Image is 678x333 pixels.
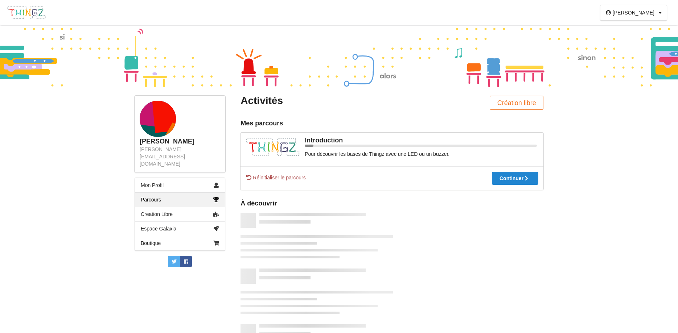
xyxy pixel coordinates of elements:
div: [PERSON_NAME][EMAIL_ADDRESS][DOMAIN_NAME] [140,146,220,167]
div: Continuer [500,176,531,181]
a: Parcours [135,192,225,207]
div: À découvrir [241,199,543,208]
a: Mon Profil [135,178,225,192]
button: Continuer [492,172,538,185]
span: Réinitialiser le parcours [246,174,306,181]
button: Création libre [490,96,543,110]
a: Espace Galaxia [135,221,225,236]
div: [PERSON_NAME] [140,137,220,146]
div: Activités [241,94,387,107]
div: Pour découvrir les bases de Thingz avec une LED ou un buzzer. [246,150,538,158]
img: thingz_logo.png [7,6,46,20]
div: [PERSON_NAME] [613,10,654,15]
a: Boutique [135,236,225,250]
img: thingz_logo.png [246,138,300,157]
div: Mes parcours [241,119,543,128]
a: Creation Libre [135,207,225,221]
div: Introduction [246,136,538,145]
